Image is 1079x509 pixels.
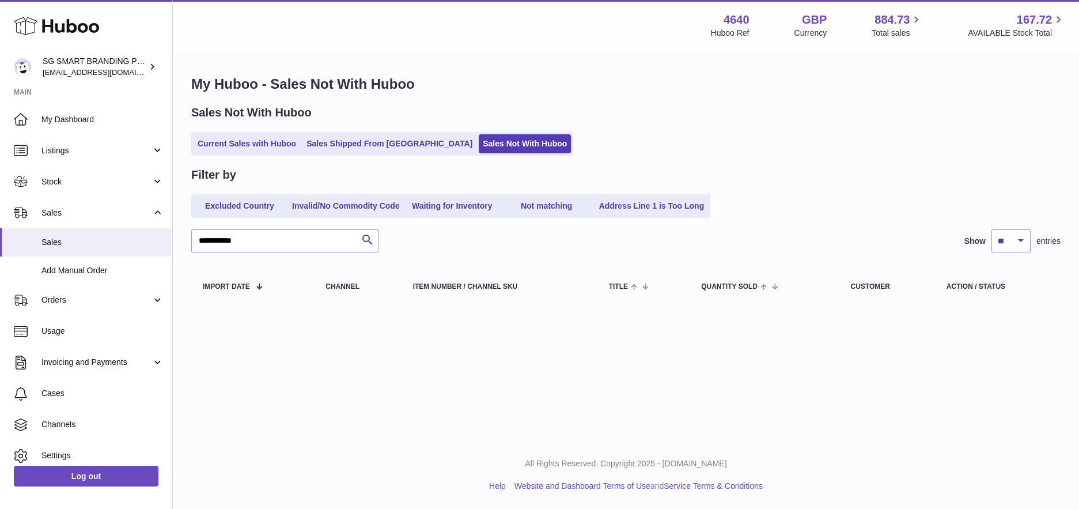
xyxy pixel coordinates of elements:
h2: Filter by [191,167,236,183]
span: [EMAIL_ADDRESS][DOMAIN_NAME] [43,67,169,77]
a: Help [489,481,506,491]
span: Add Manual Order [41,265,164,276]
span: Sales [41,237,164,248]
div: Huboo Ref [711,28,749,39]
h2: Sales Not With Huboo [191,105,312,120]
strong: 4640 [724,12,749,28]
a: 884.73 Total sales [872,12,923,39]
p: All Rights Reserved. Copyright 2025 - [DOMAIN_NAME] [182,458,1070,469]
span: Import date [203,283,250,291]
label: Show [964,236,986,247]
a: Current Sales with Huboo [194,134,300,153]
div: Action / Status [947,283,1049,291]
a: Log out [14,466,158,487]
span: Quantity Sold [701,283,758,291]
span: Invoicing and Payments [41,357,152,368]
li: and [510,481,763,492]
div: Currency [794,28,827,39]
a: 167.72 AVAILABLE Stock Total [968,12,1065,39]
a: Service Terms & Conditions [664,481,763,491]
div: Channel [325,283,389,291]
span: Title [609,283,628,291]
a: Address Line 1 is Too Long [595,197,709,216]
span: 884.73 [874,12,910,28]
a: Sales Not With Huboo [479,134,571,153]
span: Settings [41,450,164,461]
span: Channels [41,419,164,430]
span: 167.72 [1017,12,1052,28]
a: Website and Dashboard Terms of Use [514,481,650,491]
strong: GBP [802,12,827,28]
a: Waiting for Inventory [406,197,498,216]
h1: My Huboo - Sales Not With Huboo [191,75,1061,93]
span: Sales [41,208,152,218]
div: Customer [851,283,923,291]
span: entries [1036,236,1061,247]
img: uktopsmileshipping@gmail.com [14,58,31,76]
span: Usage [41,326,164,337]
span: Listings [41,145,152,156]
span: Total sales [872,28,923,39]
div: Item Number / Channel SKU [413,283,586,291]
a: Not matching [501,197,593,216]
div: SG SMART BRANDING PTE. LTD. [43,56,146,78]
span: Stock [41,176,152,187]
span: Orders [41,295,152,306]
span: Cases [41,388,164,399]
a: Excluded Country [194,197,286,216]
span: My Dashboard [41,114,164,125]
a: Sales Shipped From [GEOGRAPHIC_DATA] [302,134,476,153]
span: AVAILABLE Stock Total [968,28,1065,39]
a: Invalid/No Commodity Code [288,197,404,216]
